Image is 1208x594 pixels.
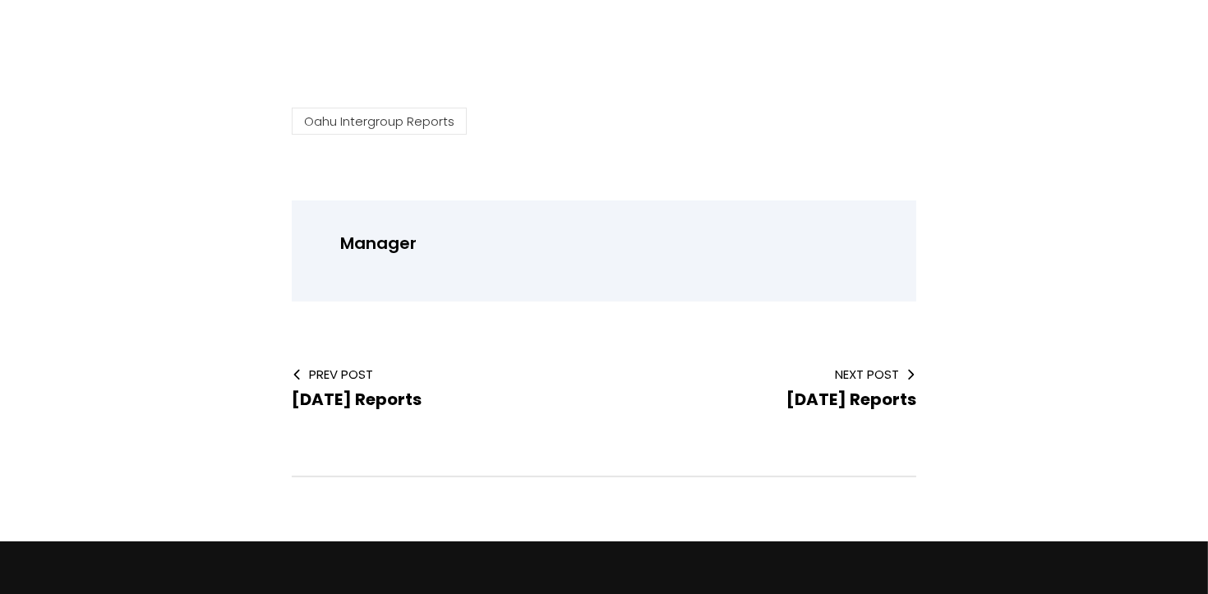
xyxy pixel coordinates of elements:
span: [DATE] Reports [292,388,422,411]
span: Next Post [630,366,916,383]
a: Oahu Intergroup Reports [292,108,467,135]
span: [DATE] Reports [786,388,916,411]
a: Next Post [DATE] Reports [630,366,916,411]
p: Manager [340,229,888,258]
span: Prev Post [292,366,578,383]
a: Prev Post [DATE] Reports [292,366,578,411]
